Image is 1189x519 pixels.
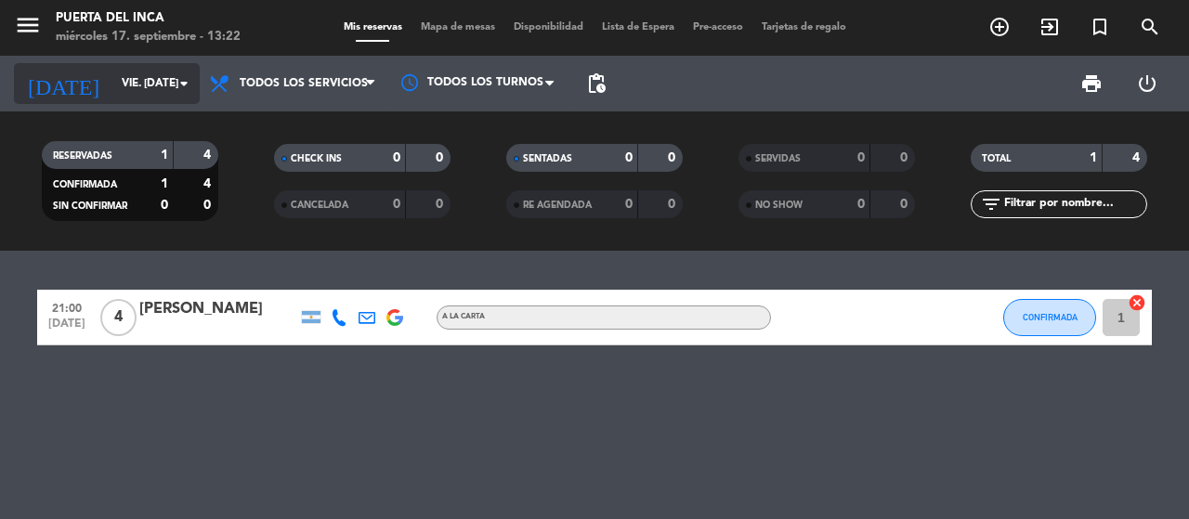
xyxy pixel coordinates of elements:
[161,177,168,190] strong: 1
[161,149,168,162] strong: 1
[53,201,127,211] span: SIN CONFIRMAR
[56,28,241,46] div: miércoles 17. septiembre - 13:22
[14,11,42,45] button: menu
[857,151,865,164] strong: 0
[44,318,90,339] span: [DATE]
[442,313,485,320] span: A LA CARTA
[988,16,1011,38] i: add_circle_outline
[334,22,412,32] span: Mis reservas
[1023,312,1078,322] span: CONFIRMADA
[56,9,241,28] div: Puerta del Inca
[625,198,633,211] strong: 0
[1128,293,1146,312] i: cancel
[412,22,504,32] span: Mapa de mesas
[393,151,400,164] strong: 0
[393,198,400,211] strong: 0
[203,149,215,162] strong: 4
[100,299,137,336] span: 4
[203,199,215,212] strong: 0
[900,151,911,164] strong: 0
[755,154,801,163] span: SERVIDAS
[53,180,117,189] span: CONFIRMADA
[982,154,1011,163] span: TOTAL
[1039,16,1061,38] i: exit_to_app
[161,199,168,212] strong: 0
[755,201,803,210] span: NO SHOW
[1136,72,1158,95] i: power_settings_new
[291,201,348,210] span: CANCELADA
[523,154,572,163] span: SENTADAS
[203,177,215,190] strong: 4
[523,201,592,210] span: RE AGENDADA
[668,151,679,164] strong: 0
[436,151,447,164] strong: 0
[504,22,593,32] span: Disponibilidad
[173,72,195,95] i: arrow_drop_down
[625,151,633,164] strong: 0
[593,22,684,32] span: Lista de Espera
[14,63,112,104] i: [DATE]
[980,193,1002,215] i: filter_list
[585,72,608,95] span: pending_actions
[857,198,865,211] strong: 0
[684,22,752,32] span: Pre-acceso
[1080,72,1103,95] span: print
[1002,194,1146,214] input: Filtrar por nombre...
[386,309,403,326] img: google-logo.png
[436,198,447,211] strong: 0
[1090,151,1097,164] strong: 1
[53,151,112,161] span: RESERVADAS
[1139,16,1161,38] i: search
[14,11,42,39] i: menu
[240,77,368,90] span: Todos los servicios
[139,297,297,321] div: [PERSON_NAME]
[752,22,856,32] span: Tarjetas de regalo
[1132,151,1143,164] strong: 4
[291,154,342,163] span: CHECK INS
[900,198,911,211] strong: 0
[668,198,679,211] strong: 0
[1003,299,1096,336] button: CONFIRMADA
[44,296,90,318] span: 21:00
[1089,16,1111,38] i: turned_in_not
[1119,56,1175,111] div: LOG OUT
